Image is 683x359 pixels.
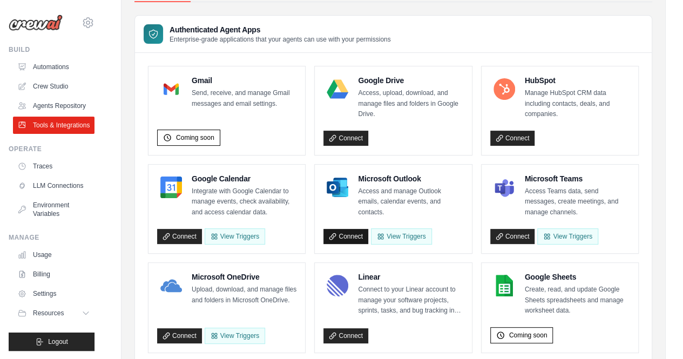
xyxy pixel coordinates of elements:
img: Logo [9,15,63,31]
a: Connect [323,131,368,146]
h4: Google Calendar [192,173,296,184]
p: Access, upload, download, and manage files and folders in Google Drive. [358,88,463,120]
a: Connect [157,328,202,343]
h4: Google Sheets [525,272,630,282]
a: Environment Variables [13,197,94,222]
: View Triggers [537,228,598,245]
a: Tools & Integrations [13,117,94,134]
: View Triggers [205,328,265,344]
div: Manage [9,233,94,242]
button: Resources [13,304,94,322]
button: Logout [9,333,94,351]
button: View Triggers [205,228,265,245]
h3: Authenticated Agent Apps [170,24,391,35]
img: Google Sheets Logo [493,275,515,296]
a: Connect [157,229,202,244]
img: Linear Logo [327,275,348,296]
h4: HubSpot [525,75,630,86]
a: Agents Repository [13,97,94,114]
a: Connect [323,229,368,244]
a: Traces [13,158,94,175]
a: LLM Connections [13,177,94,194]
p: Send, receive, and manage Gmail messages and email settings. [192,88,296,109]
p: Upload, download, and manage files and folders in Microsoft OneDrive. [192,285,296,306]
a: Connect [323,328,368,343]
img: Microsoft Teams Logo [493,177,515,198]
p: Create, read, and update Google Sheets spreadsheets and manage worksheet data. [525,285,630,316]
p: Access and manage Outlook emails, calendar events, and contacts. [358,186,463,218]
p: Access Teams data, send messages, create meetings, and manage channels. [525,186,630,218]
div: Operate [9,145,94,153]
p: Connect to your Linear account to manage your software projects, sprints, tasks, and bug tracking... [358,285,463,316]
img: Microsoft Outlook Logo [327,177,348,198]
p: Enterprise-grade applications that your agents can use with your permissions [170,35,391,44]
img: Gmail Logo [160,78,182,100]
a: Settings [13,285,94,302]
span: Logout [48,337,68,346]
a: Billing [13,266,94,283]
img: Google Drive Logo [327,78,348,100]
img: HubSpot Logo [493,78,515,100]
a: Connect [490,229,535,244]
div: Build [9,45,94,54]
img: Microsoft OneDrive Logo [160,275,182,296]
span: Coming soon [176,133,214,142]
span: Coming soon [509,331,547,340]
a: Usage [13,246,94,263]
h4: Microsoft Outlook [358,173,463,184]
p: Manage HubSpot CRM data including contacts, deals, and companies. [525,88,630,120]
h4: Gmail [192,75,296,86]
a: Crew Studio [13,78,94,95]
h4: Microsoft Teams [525,173,630,184]
h4: Microsoft OneDrive [192,272,296,282]
: View Triggers [371,228,431,245]
a: Automations [13,58,94,76]
img: Google Calendar Logo [160,177,182,198]
p: Integrate with Google Calendar to manage events, check availability, and access calendar data. [192,186,296,218]
a: Connect [490,131,535,146]
h4: Linear [358,272,463,282]
span: Resources [33,309,64,317]
h4: Google Drive [358,75,463,86]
